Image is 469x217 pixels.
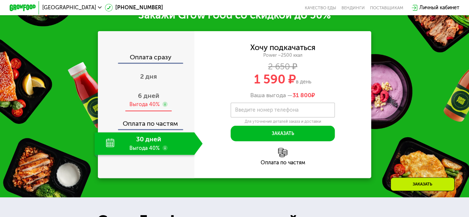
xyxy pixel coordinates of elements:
span: ₽ [293,92,315,99]
a: [PHONE_NUMBER] [105,4,163,11]
div: Оплата сразу [98,54,194,63]
span: 2 дня [140,72,157,80]
a: Вендинги [341,5,365,10]
label: Введите номер телефона [235,108,298,112]
span: 31 800 [293,92,311,99]
div: Оплата по частям [194,160,371,165]
span: в день [296,79,311,85]
div: поставщикам [370,5,403,10]
div: Выгода 40% [129,101,160,108]
button: Заказать [231,126,335,141]
span: 6 дней [138,92,159,100]
div: Ваша выгода — [194,92,371,99]
div: 2 650 ₽ [194,63,371,70]
div: Заказать [390,177,455,191]
div: Для уточнения деталей заказа и доставки [231,119,335,124]
div: Оплата по частям [98,114,194,129]
div: Личный кабинет [419,4,459,11]
span: 1 590 ₽ [254,72,296,87]
div: Power ~2500 ккал [194,52,371,58]
span: [GEOGRAPHIC_DATA] [42,5,96,10]
div: Хочу подкачаться [250,44,316,51]
img: l6xcnZfty9opOoJh.png [278,148,287,157]
a: Качество еды [305,5,336,10]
